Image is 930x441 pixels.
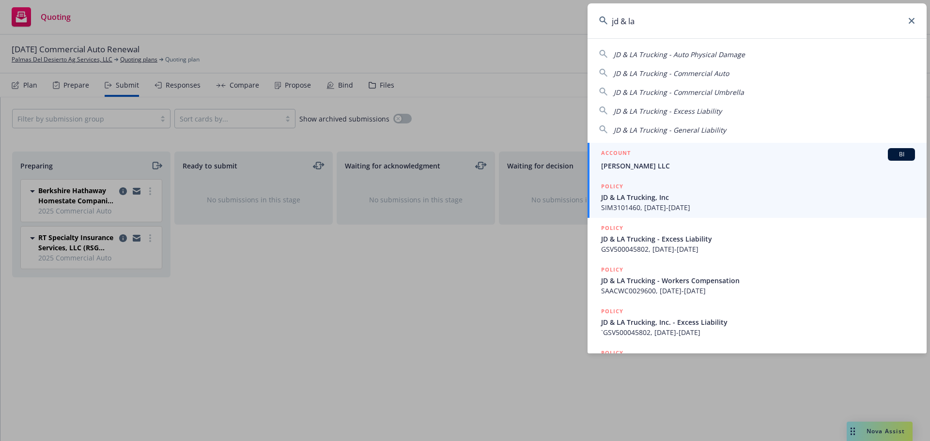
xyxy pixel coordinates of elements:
[614,106,722,116] span: JD & LA Trucking - Excess Liability
[601,223,623,233] h5: POLICY
[588,218,927,259] a: POLICYJD & LA Trucking - Excess LiabilityGSV500045802, [DATE]-[DATE]
[601,148,631,160] h5: ACCOUNT
[601,306,623,316] h5: POLICY
[601,348,623,358] h5: POLICY
[588,301,927,343] a: POLICYJD & LA Trucking, Inc. - Excess Liability`GSV500045802, [DATE]-[DATE]
[601,317,915,327] span: JD & LA Trucking, Inc. - Excess Liability
[601,244,915,254] span: GSV500045802, [DATE]-[DATE]
[588,343,927,384] a: POLICY
[614,69,729,78] span: JD & LA Trucking - Commercial Auto
[601,161,915,171] span: [PERSON_NAME] LLC
[601,286,915,296] span: SAACWC0029600, [DATE]-[DATE]
[601,327,915,337] span: `GSV500045802, [DATE]-[DATE]
[588,143,927,176] a: ACCOUNTBI[PERSON_NAME] LLC
[588,176,927,218] a: POLICYJD & LA Trucking, IncSIM3101460, [DATE]-[DATE]
[601,275,915,286] span: JD & LA Trucking - Workers Compensation
[614,50,745,59] span: JD & LA Trucking - Auto Physical Damage
[892,150,911,159] span: BI
[601,182,623,191] h5: POLICY
[601,202,915,213] span: SIM3101460, [DATE]-[DATE]
[588,259,927,301] a: POLICYJD & LA Trucking - Workers CompensationSAACWC0029600, [DATE]-[DATE]
[614,88,744,97] span: JD & LA Trucking - Commercial Umbrella
[588,3,927,38] input: Search...
[601,265,623,274] h5: POLICY
[614,125,726,135] span: JD & LA Trucking - General Liability
[601,234,915,244] span: JD & LA Trucking - Excess Liability
[601,192,915,202] span: JD & LA Trucking, Inc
